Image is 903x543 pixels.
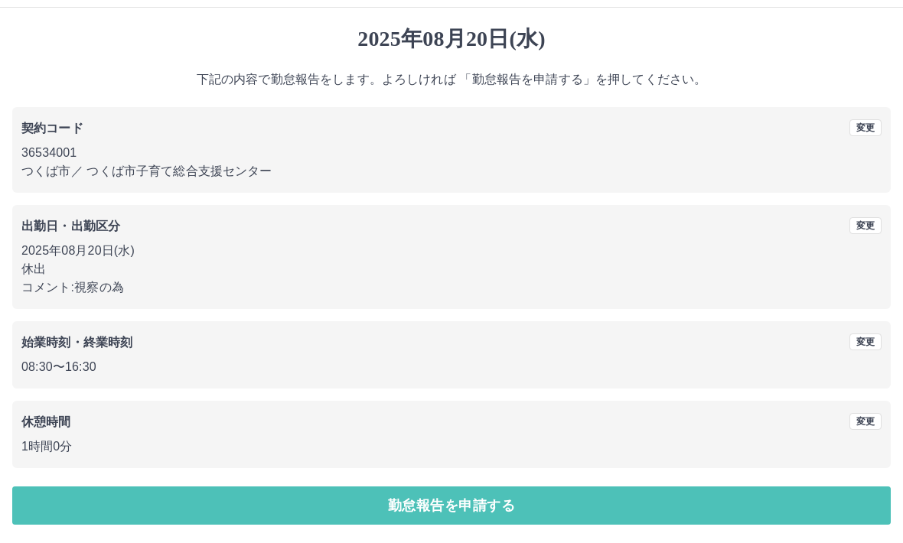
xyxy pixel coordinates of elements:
[21,359,882,377] p: 08:30 〜 16:30
[849,334,882,351] button: 変更
[21,416,71,429] b: 休憩時間
[21,145,882,163] p: 36534001
[849,120,882,137] button: 変更
[21,163,882,181] p: つくば市 ／ つくば市子育て総合支援センター
[21,261,882,279] p: 休出
[21,438,882,457] p: 1時間0分
[21,337,132,350] b: 始業時刻・終業時刻
[849,218,882,235] button: 変更
[849,414,882,431] button: 変更
[21,220,120,233] b: 出勤日・出勤区分
[21,242,882,261] p: 2025年08月20日(水)
[12,71,891,89] p: 下記の内容で勤怠報告をします。よろしければ 「勤怠報告を申請する」を押してください。
[21,279,882,298] p: コメント: 視察の為
[12,27,891,53] h1: 2025年08月20日(水)
[12,487,891,525] button: 勤怠報告を申請する
[21,122,83,135] b: 契約コード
